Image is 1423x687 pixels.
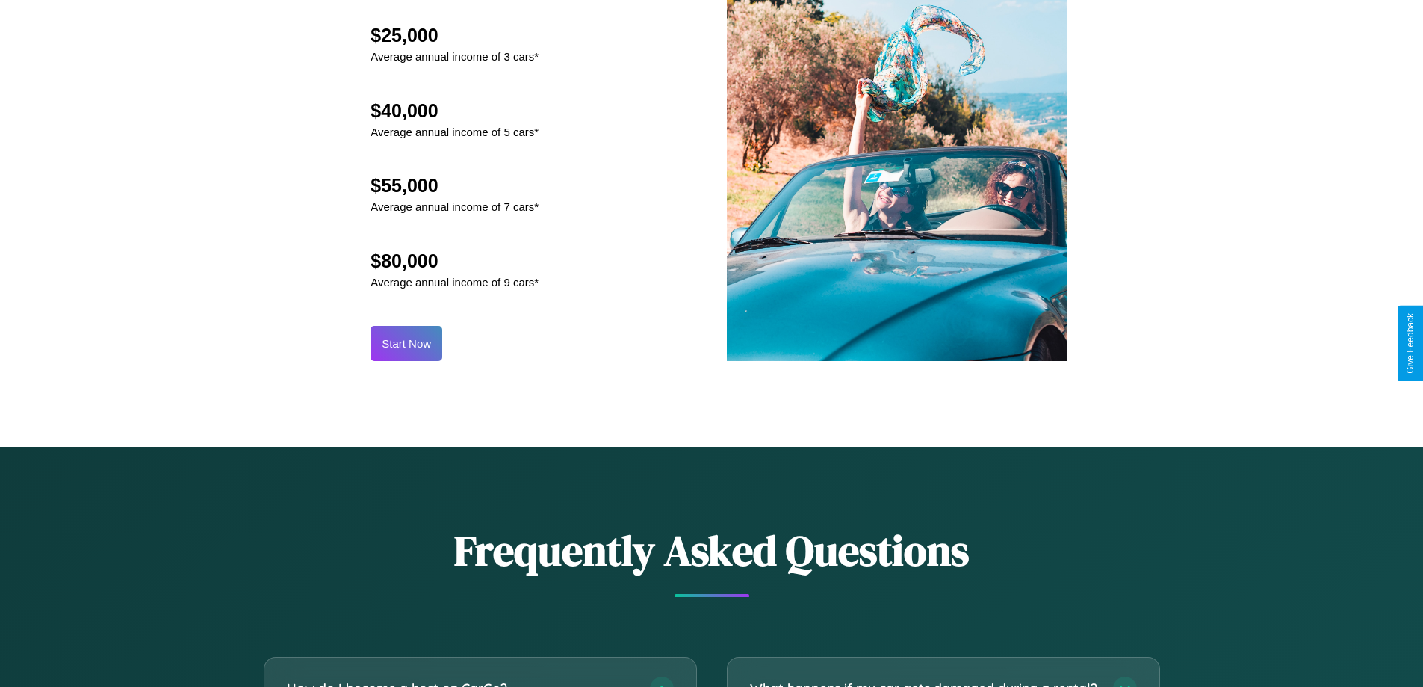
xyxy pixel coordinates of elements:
[371,197,539,217] p: Average annual income of 7 cars*
[1405,313,1416,374] div: Give Feedback
[264,522,1160,579] h2: Frequently Asked Questions
[371,326,442,361] button: Start Now
[371,122,539,142] p: Average annual income of 5 cars*
[371,250,539,272] h2: $80,000
[371,25,539,46] h2: $25,000
[371,46,539,67] p: Average annual income of 3 cars*
[371,272,539,292] p: Average annual income of 9 cars*
[371,100,539,122] h2: $40,000
[371,175,539,197] h2: $55,000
